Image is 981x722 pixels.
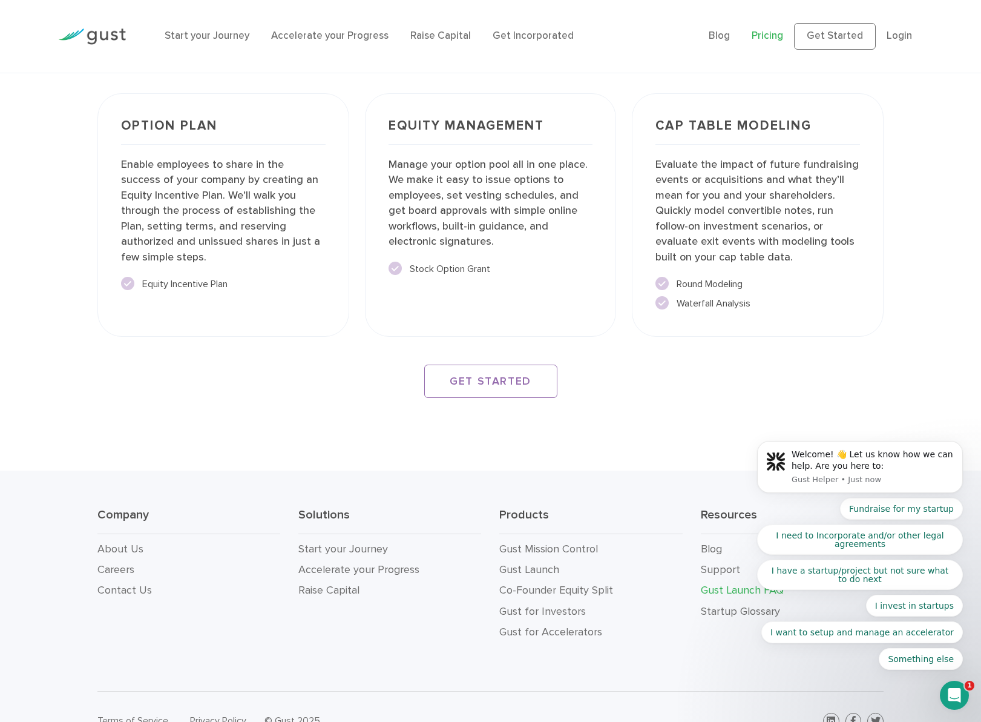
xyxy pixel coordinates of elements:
a: Get Started [794,23,876,50]
img: Gust Logo [58,28,126,45]
h3: Resources [701,507,884,534]
a: Gust Mission Control [499,543,598,555]
p: Enable employees to share in the success of your company by creating an Equity Incentive Plan. We... [121,157,326,265]
li: Round Modeling [655,277,860,291]
a: Co-Founder Equity Split [499,584,613,597]
a: Login [887,30,912,42]
a: Gust for Investors [499,605,586,618]
a: Raise Capital [298,584,359,597]
h3: Solutions [298,507,481,534]
iframe: Chat Widget [773,591,981,722]
a: Contact Us [97,584,152,597]
h3: Products [499,507,682,534]
a: Raise Capital [410,30,471,42]
h3: Equity Management [389,119,593,145]
h3: Option Plan [121,119,326,145]
a: GET STARTED [424,365,557,398]
a: Gust Launch FAQ [701,584,784,597]
a: Blog [709,30,730,42]
h3: Company [97,507,280,534]
a: Accelerate your Progress [271,30,389,42]
a: Pricing [752,30,783,42]
a: Gust for Accelerators [499,626,602,638]
li: Stock Option Grant [389,262,593,276]
li: Equity Incentive Plan [121,277,326,291]
li: Waterfall Analysis [655,296,860,311]
a: Accelerate your Progress [298,563,419,576]
p: Evaluate the impact of future fundraising events or acquisitions and what they’ll mean for you an... [655,157,860,265]
a: Start your Journey [298,543,388,555]
a: Startup Glossary [701,605,780,618]
a: Get Incorporated [493,30,574,42]
iframe: Intercom notifications message [739,251,981,689]
a: Blog [701,543,722,555]
a: About Us [97,543,143,555]
a: Start your Journey [165,30,249,42]
h3: Cap Table Modeling [655,119,860,145]
p: Manage your option pool all in one place. We make it easy to issue options to employees, set vest... [389,157,593,250]
a: Careers [97,563,134,576]
a: Gust Launch [499,563,559,576]
a: Support [701,563,740,576]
